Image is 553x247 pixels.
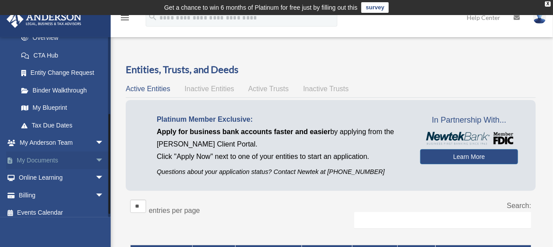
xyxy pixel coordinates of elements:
a: Online Learningarrow_drop_down [6,169,117,187]
span: Active Trusts [248,85,289,93]
i: menu [120,12,130,23]
span: Inactive Entities [185,85,234,93]
label: entries per page [149,207,200,214]
p: Questions about your application status? Contact Newtek at [PHONE_NUMBER] [157,166,407,178]
div: close [545,1,551,7]
span: arrow_drop_down [95,134,113,152]
a: CTA Hub [12,46,113,64]
a: Billingarrow_drop_down [6,186,117,204]
p: Click "Apply Now" next to one of your entities to start an application. [157,151,407,163]
a: Events Calendar [6,204,117,222]
img: NewtekBankLogoSM.png [425,132,514,145]
span: arrow_drop_down [95,169,113,187]
p: by applying from the [PERSON_NAME] Client Portal. [157,126,407,151]
a: Overview [12,29,108,47]
a: Learn More [420,149,518,164]
img: Anderson Advisors Platinum Portal [4,11,84,28]
span: Inactive Trusts [303,85,349,93]
a: Tax Due Dates [12,116,113,134]
span: Apply for business bank accounts faster and easier [157,128,330,135]
span: arrow_drop_down [95,186,113,205]
a: survey [361,2,389,13]
a: My Blueprint [12,99,113,117]
span: arrow_drop_down [95,151,113,170]
p: Platinum Member Exclusive: [157,113,407,126]
div: Get a chance to win 6 months of Platinum for free just by filling out this [164,2,358,13]
a: My Documentsarrow_drop_down [6,151,117,169]
span: In Partnership With... [420,113,518,127]
a: menu [120,15,130,23]
a: My Anderson Teamarrow_drop_down [6,134,117,152]
h3: Entities, Trusts, and Deeds [126,63,536,77]
span: Active Entities [126,85,170,93]
img: User Pic [533,11,546,24]
i: search [148,12,158,22]
a: Entity Change Request [12,64,113,82]
a: Binder Walkthrough [12,81,113,99]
